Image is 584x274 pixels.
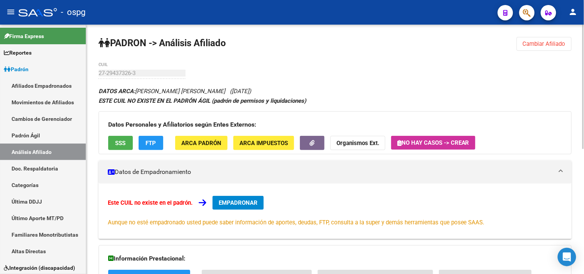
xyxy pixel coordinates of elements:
[230,88,251,95] span: ([DATE])
[219,199,258,206] span: EMPADRONAR
[99,88,225,95] span: [PERSON_NAME] [PERSON_NAME]
[181,140,221,147] span: ARCA Padrón
[108,168,553,176] mat-panel-title: Datos de Empadronamiento
[99,88,135,95] strong: DATOS ARCA:
[99,38,226,48] strong: PADRON -> Análisis Afiliado
[213,196,264,210] button: EMPADRONAR
[99,97,306,104] strong: ESTE CUIL NO EXISTE EN EL PADRÓN ÁGIL (padrón de permisos y liquidaciones)
[330,136,385,150] button: Organismos Ext.
[146,140,156,147] span: FTP
[558,248,576,266] div: Open Intercom Messenger
[4,32,44,40] span: Firma Express
[517,37,572,51] button: Cambiar Afiliado
[391,136,475,150] button: No hay casos -> Crear
[108,119,562,130] h3: Datos Personales y Afiliatorios según Entes Externos:
[108,219,485,226] span: Aunque no esté empadronado usted puede saber información de aportes, deudas, FTP, consulta a la s...
[108,199,192,206] strong: Este CUIL no existe en el padrón.
[336,140,379,147] strong: Organismos Ext.
[61,4,85,21] span: - ospg
[239,140,288,147] span: ARCA Impuestos
[115,140,126,147] span: SSS
[4,264,75,272] span: Integración (discapacidad)
[108,136,133,150] button: SSS
[4,48,32,57] span: Reportes
[175,136,228,150] button: ARCA Padrón
[397,139,469,146] span: No hay casos -> Crear
[6,7,15,17] mat-icon: menu
[233,136,294,150] button: ARCA Impuestos
[108,253,562,264] h3: Información Prestacional:
[4,65,28,74] span: Padrón
[99,184,572,239] div: Datos de Empadronamiento
[569,7,578,17] mat-icon: person
[99,160,572,184] mat-expansion-panel-header: Datos de Empadronamiento
[139,136,163,150] button: FTP
[523,40,566,47] span: Cambiar Afiliado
